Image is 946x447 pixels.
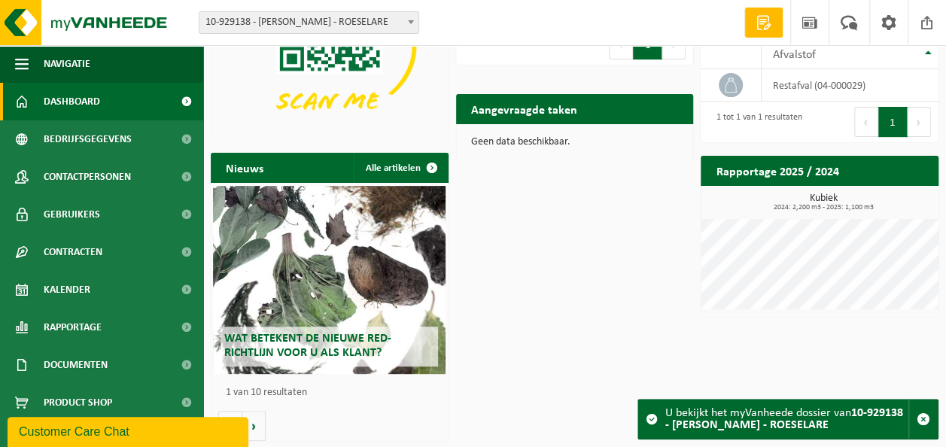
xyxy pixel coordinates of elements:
span: 10-929138 - VUYLSTEKE HILDE - ROESELARE [199,12,418,33]
span: Product Shop [44,384,112,421]
button: Volgende [242,411,266,441]
span: Gebruikers [44,196,100,233]
h3: Kubiek [708,193,938,211]
iframe: chat widget [8,414,251,447]
span: Contactpersonen [44,158,131,196]
h2: Rapportage 2025 / 2024 [701,156,853,185]
span: 2024: 2,200 m3 - 2025: 1,100 m3 [708,204,938,211]
button: Previous [854,107,878,137]
h2: Nieuws [211,153,278,182]
span: Dashboard [44,83,100,120]
p: 1 van 10 resultaten [226,388,441,398]
div: 1 tot 1 van 1 resultaten [708,105,802,138]
button: Vorige [218,411,242,441]
span: Documenten [44,346,108,384]
a: Alle artikelen [354,153,447,183]
div: U bekijkt het myVanheede dossier van [665,400,908,439]
span: Rapportage [44,309,102,346]
span: Afvalstof [773,49,816,61]
span: Navigatie [44,45,90,83]
span: Contracten [44,233,102,271]
strong: 10-929138 - [PERSON_NAME] - ROESELARE [665,407,903,431]
span: Kalender [44,271,90,309]
span: Wat betekent de nieuwe RED-richtlijn voor u als klant? [224,333,391,359]
a: Wat betekent de nieuwe RED-richtlijn voor u als klant? [213,186,446,374]
h2: Aangevraagde taken [456,94,592,123]
a: Bekijk rapportage [826,185,937,215]
span: Bedrijfsgegevens [44,120,132,158]
p: Geen data beschikbaar. [471,137,679,147]
button: 1 [878,107,908,137]
span: 10-929138 - VUYLSTEKE HILDE - ROESELARE [199,11,419,34]
td: restafval (04-000029) [762,69,938,102]
button: Next [908,107,931,137]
